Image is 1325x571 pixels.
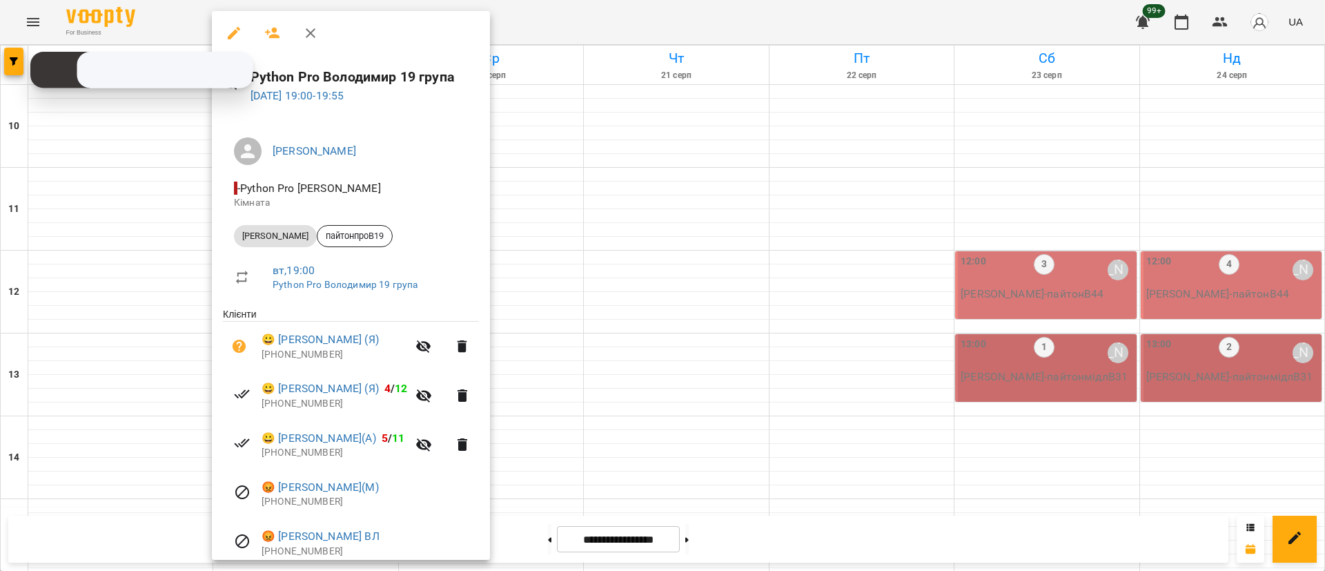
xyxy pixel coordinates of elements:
svg: Візит скасовано [234,484,251,501]
p: [PHONE_NUMBER] [262,446,407,460]
a: [DATE] 19:00-19:55 [251,89,344,102]
p: [PHONE_NUMBER] [262,495,479,509]
a: [PERSON_NAME] [273,144,356,157]
svg: Візит скасовано [234,533,251,550]
button: Візит ще не сплачено. Додати оплату? [223,330,256,363]
p: Кімната [234,196,468,210]
span: 11 [392,432,404,445]
a: 😀 [PERSON_NAME] (Я) [262,380,379,397]
p: [PHONE_NUMBER] [262,545,479,559]
a: Python Pro Володимир 19 група [273,279,418,290]
b: / [384,382,408,395]
span: пайтонпроВ19 [317,230,392,242]
a: 😀 [PERSON_NAME] (Я) [262,331,379,348]
span: 4 [384,382,391,395]
span: [PERSON_NAME] [234,230,317,242]
span: 5 [382,432,388,445]
div: пайтонпроВ19 [317,225,393,247]
a: 😡 [PERSON_NAME](М) [262,479,379,496]
p: [PHONE_NUMBER] [262,348,407,362]
svg: Візит сплачено [234,386,251,403]
a: 😀 [PERSON_NAME](А) [262,430,376,447]
a: 😡 [PERSON_NAME] ВЛ [262,528,380,545]
svg: Візит сплачено [234,435,251,452]
b: / [382,432,405,445]
h6: Python Pro Володимир 19 група [251,66,479,88]
a: вт , 19:00 [273,264,315,277]
span: - Python Pro [PERSON_NAME] [234,182,384,195]
p: [PHONE_NUMBER] [262,397,407,411]
span: 12 [395,382,407,395]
